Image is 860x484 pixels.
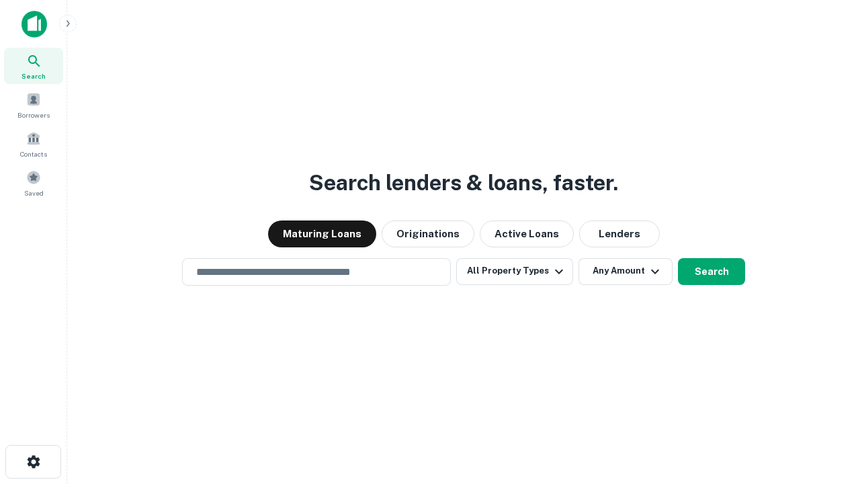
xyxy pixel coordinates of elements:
[382,220,474,247] button: Originations
[21,11,47,38] img: capitalize-icon.png
[21,71,46,81] span: Search
[456,258,573,285] button: All Property Types
[4,48,63,84] a: Search
[579,220,660,247] button: Lenders
[678,258,745,285] button: Search
[4,126,63,162] a: Contacts
[17,110,50,120] span: Borrowers
[793,376,860,441] iframe: Chat Widget
[20,149,47,159] span: Contacts
[24,188,44,198] span: Saved
[578,258,673,285] button: Any Amount
[480,220,574,247] button: Active Loans
[4,165,63,201] a: Saved
[309,167,618,199] h3: Search lenders & loans, faster.
[4,87,63,123] a: Borrowers
[268,220,376,247] button: Maturing Loans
